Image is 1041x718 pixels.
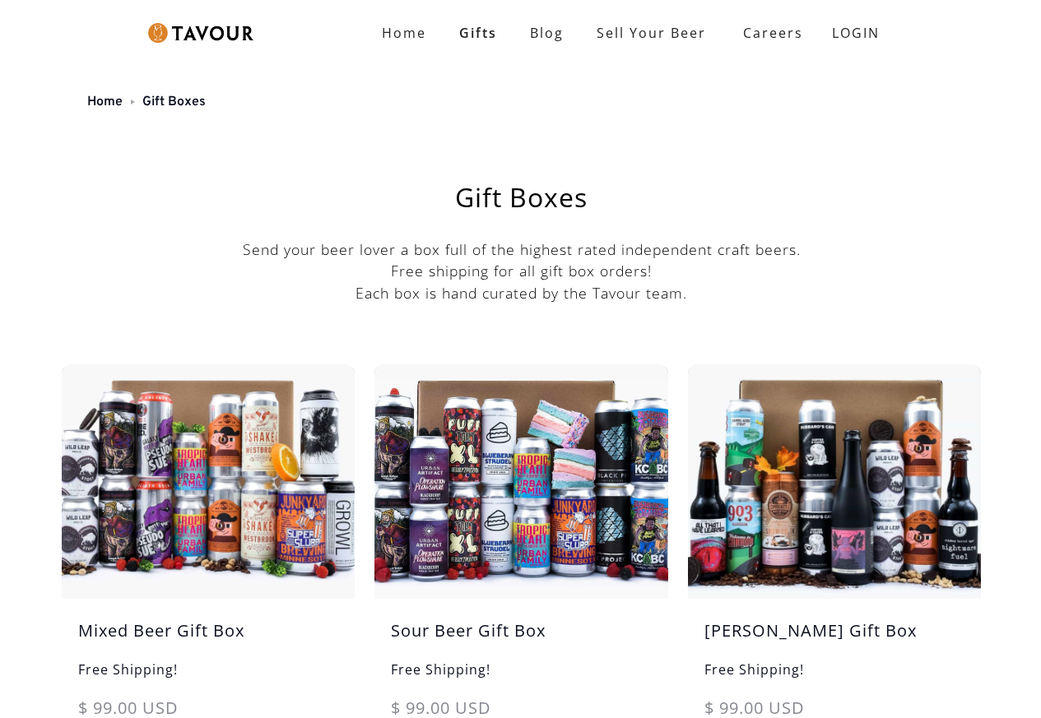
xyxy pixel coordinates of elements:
[374,660,667,696] h6: Free Shipping!
[365,16,443,49] a: Home
[514,16,580,49] a: Blog
[62,239,981,303] p: Send your beer lover a box full of the highest rated independent craft beers. Free shipping for a...
[688,618,981,660] h5: [PERSON_NAME] Gift Box
[688,660,981,696] h6: Free Shipping!
[382,24,426,42] strong: Home
[87,94,123,110] a: Home
[62,660,355,696] h6: Free Shipping!
[580,16,723,49] a: Sell Your Beer
[142,94,206,110] a: Gift Boxes
[103,184,940,211] h1: Gift Boxes
[743,16,803,49] strong: Careers
[816,16,896,49] a: LOGIN
[62,618,355,660] h5: Mixed Beer Gift Box
[443,16,514,49] a: Gifts
[723,10,816,56] a: Careers
[374,618,667,660] h5: Sour Beer Gift Box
